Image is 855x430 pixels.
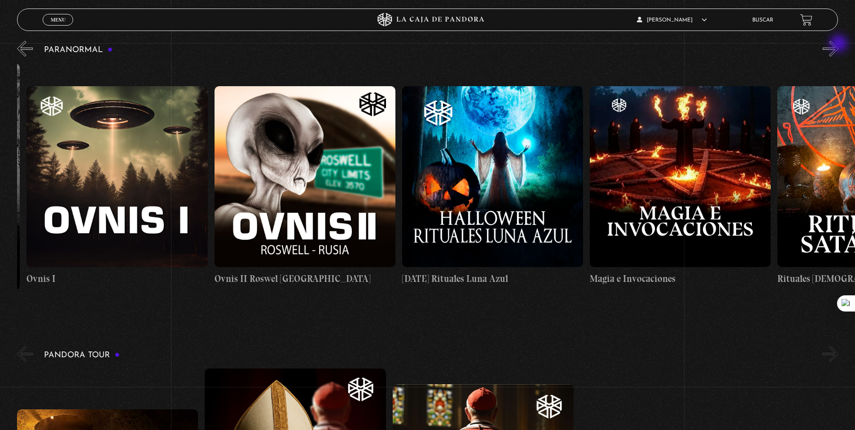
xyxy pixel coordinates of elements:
h3: Paranormal [44,46,113,54]
h4: Ovnis II Roswel [GEOGRAPHIC_DATA] [215,272,395,286]
h3: Pandora Tour [44,351,120,360]
h4: [DATE] Rituales Luna Azul [402,272,583,286]
button: Next [823,41,838,57]
h4: Ovnis I [26,272,207,286]
span: [PERSON_NAME] [637,18,707,23]
button: Previous [17,346,33,362]
a: Buscar [752,18,773,23]
h4: Magia e Invocaciones [590,272,771,286]
button: Previous [17,41,33,57]
span: Menu [51,17,66,22]
a: [DATE] Rituales Luna Azul [402,63,583,308]
a: View your shopping cart [800,14,812,26]
button: Next [823,346,838,362]
a: Ovnis I [26,63,207,308]
span: Cerrar [48,25,69,31]
a: Magia e Invocaciones [590,63,771,308]
a: Ovnis II Roswel [GEOGRAPHIC_DATA] [215,63,395,308]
